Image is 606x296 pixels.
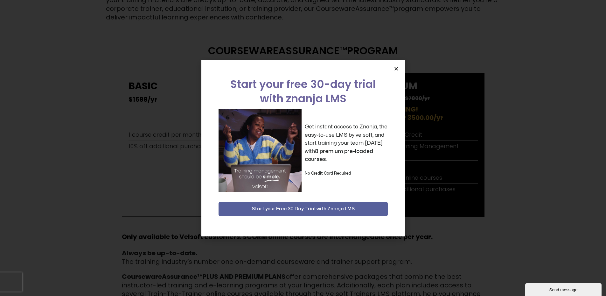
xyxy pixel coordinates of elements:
[219,109,302,192] img: a woman sitting at her laptop dancing
[525,282,603,296] iframe: chat widget
[305,171,351,175] strong: No Credit Card Required
[394,66,399,71] a: Close
[305,148,373,162] strong: 8 premium pre-loaded courses
[252,205,355,213] span: Start your Free 30 Day Trial with Znanja LMS
[219,77,388,106] h2: Start your free 30-day trial with znanja LMS
[219,202,388,216] button: Start your Free 30 Day Trial with Znanja LMS
[305,123,388,163] p: Get instant access to Znanja, the easy-to-use LMS by velsoft, and start training your team [DATE]...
